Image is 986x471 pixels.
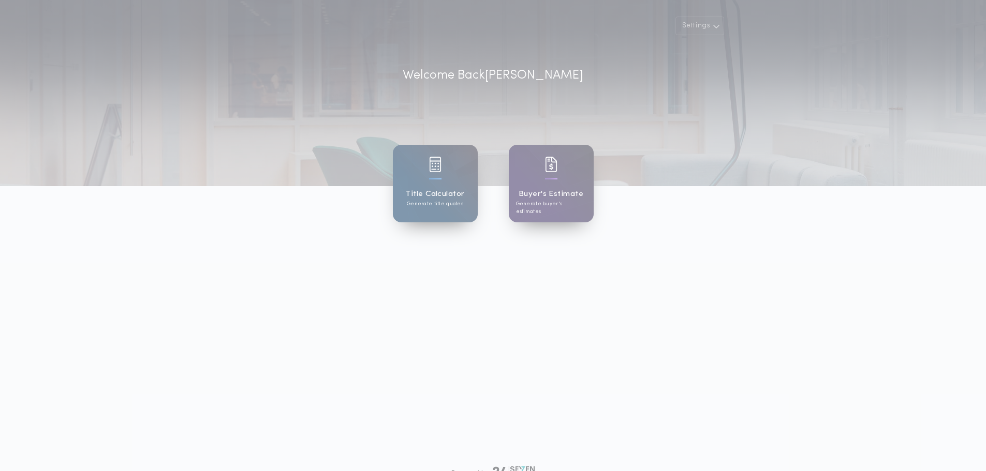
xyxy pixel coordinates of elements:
[675,17,724,35] button: Settings
[509,145,594,222] a: card iconBuyer's EstimateGenerate buyer's estimates
[429,157,442,172] img: card icon
[393,145,478,222] a: card iconTitle CalculatorGenerate title quotes
[545,157,557,172] img: card icon
[403,66,583,85] p: Welcome Back [PERSON_NAME]
[407,200,463,208] p: Generate title quotes
[516,200,586,216] p: Generate buyer's estimates
[405,188,464,200] h1: Title Calculator
[519,188,583,200] h1: Buyer's Estimate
